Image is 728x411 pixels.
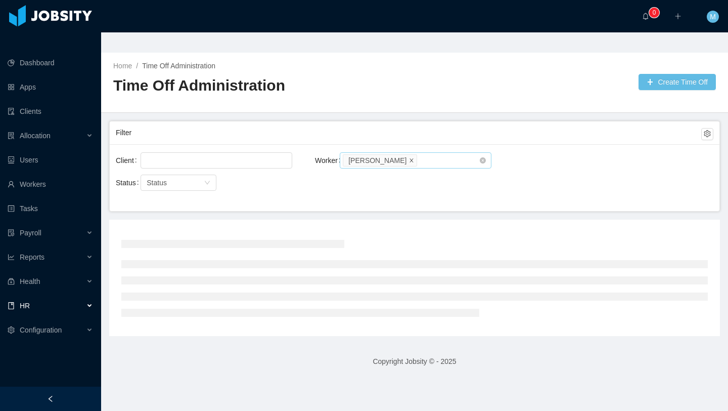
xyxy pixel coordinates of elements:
[480,157,486,163] i: icon: close-circle
[116,156,141,165] label: Client
[8,278,15,285] i: icon: medicine-box
[419,154,425,167] input: Worker
[8,229,15,236] i: icon: file-protect
[113,62,132,70] a: Home
[136,62,138,70] span: /
[8,198,93,219] a: icon: profileTasks
[113,75,415,96] h2: Time Off Administration
[147,179,167,187] span: Status
[47,395,54,402] i: icon: left
[710,11,716,23] span: M
[116,124,701,142] div: Filter
[701,128,713,140] button: icon: setting
[204,180,210,187] i: icon: down
[409,157,414,163] i: icon: close
[20,277,40,285] span: Health
[8,150,93,170] a: icon: robotUsers
[142,62,215,70] a: Time Off Administration
[348,155,406,166] div: [PERSON_NAME]
[8,77,93,97] a: icon: appstoreApps
[8,101,93,121] a: icon: auditClients
[315,156,345,165] label: Worker
[20,132,51,140] span: Allocation
[8,132,15,139] i: icon: solution
[20,326,62,334] span: Configuration
[116,179,143,187] label: Status
[20,229,41,237] span: Payroll
[8,174,93,194] a: icon: userWorkers
[8,254,15,261] i: icon: line-chart
[8,53,93,73] a: icon: pie-chartDashboard
[343,154,417,167] li: Jose Alberto Flores
[8,326,15,334] i: icon: setting
[639,74,716,90] button: icon: plusCreate Time Off
[8,302,15,309] i: icon: book
[20,253,44,261] span: Reports
[101,344,728,379] footer: Copyright Jobsity © - 2025
[144,154,149,167] input: Client
[20,302,30,310] span: HR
